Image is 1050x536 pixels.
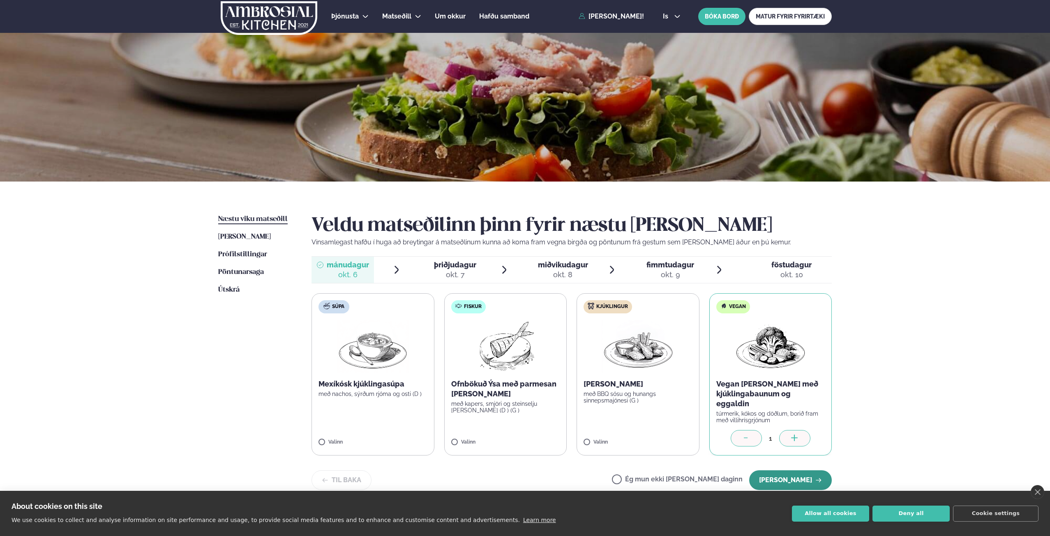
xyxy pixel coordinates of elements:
div: okt. 8 [538,270,588,280]
button: Cookie settings [953,506,1038,522]
img: logo [220,1,318,35]
span: Þjónusta [331,12,359,20]
a: Næstu viku matseðill [218,214,288,224]
button: BÓKA BORÐ [698,8,745,25]
div: okt. 6 [327,270,369,280]
button: Deny all [872,506,950,522]
span: [PERSON_NAME] [218,233,271,240]
div: okt. 10 [771,270,812,280]
a: Matseðill [382,12,411,21]
p: Mexíkósk kjúklingasúpa [318,379,427,389]
a: [PERSON_NAME]! [579,13,644,20]
p: We use cookies to collect and analyse information on site performance and usage, to provide socia... [12,517,520,523]
a: Learn more [523,517,556,523]
div: okt. 9 [646,270,694,280]
span: Fiskur [464,304,482,310]
span: Kjúklingur [596,304,628,310]
a: Útskrá [218,285,240,295]
span: Um okkur [435,12,466,20]
span: Pöntunarsaga [218,269,264,276]
span: Súpa [332,304,344,310]
a: Prófílstillingar [218,250,267,260]
img: soup.svg [323,303,330,309]
img: Chicken-wings-legs.png [602,320,674,373]
span: Vegan [729,304,746,310]
p: Ofnbökuð Ýsa með parmesan [PERSON_NAME] [451,379,560,399]
p: Vegan [PERSON_NAME] með kjúklingabaunum og eggaldin [716,379,825,409]
div: 1 [762,434,779,443]
span: Næstu viku matseðill [218,216,288,223]
div: okt. 7 [434,270,476,280]
span: Útskrá [218,286,240,293]
strong: About cookies on this site [12,502,102,511]
span: þriðjudagur [434,260,476,269]
p: með nachos, sýrðum rjóma og osti (D ) [318,391,427,397]
span: Hafðu samband [479,12,529,20]
img: Vegan.svg [720,303,727,309]
span: Prófílstillingar [218,251,267,258]
p: með kapers, smjöri og steinselju [PERSON_NAME] (D ) (G ) [451,400,560,414]
button: Allow all cookies [792,506,869,522]
a: close [1031,485,1044,499]
img: Soup.png [337,320,409,373]
button: Til baka [312,470,372,490]
p: Vinsamlegast hafðu í huga að breytingar á matseðlinum kunna að koma fram vegna birgða og pöntunum... [312,237,832,247]
a: Þjónusta [331,12,359,21]
button: is [656,13,687,20]
span: Matseðill [382,12,411,20]
img: Fish.png [469,320,542,373]
p: [PERSON_NAME] [584,379,692,389]
a: MATUR FYRIR FYRIRTÆKI [749,8,832,25]
span: mánudagur [327,260,369,269]
button: [PERSON_NAME] [749,470,832,490]
img: chicken.svg [588,303,594,309]
span: fimmtudagur [646,260,694,269]
p: með BBQ sósu og hunangs sinnepsmajónesi (G ) [584,391,692,404]
span: is [663,13,671,20]
img: fish.svg [455,303,462,309]
img: Vegan.png [734,320,807,373]
a: Um okkur [435,12,466,21]
a: [PERSON_NAME] [218,232,271,242]
span: föstudagur [771,260,812,269]
a: Pöntunarsaga [218,267,264,277]
p: túrmerik, kókos og döðlum, borið fram með villihrísgrjónum [716,410,825,423]
a: Hafðu samband [479,12,529,21]
span: miðvikudagur [538,260,588,269]
h2: Veldu matseðilinn þinn fyrir næstu [PERSON_NAME] [312,214,832,237]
